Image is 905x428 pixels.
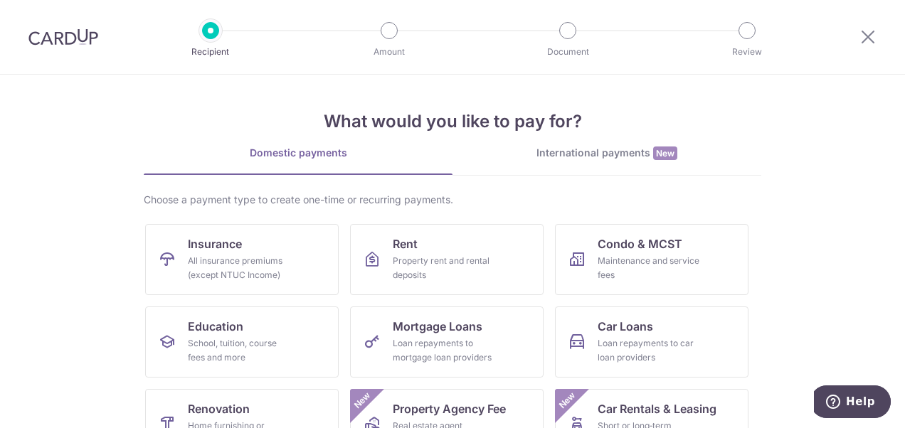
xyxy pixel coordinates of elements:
[32,10,61,23] span: Help
[515,45,620,59] p: Document
[188,336,290,365] div: School, tuition, course fees and more
[555,306,748,378] a: Car LoansLoan repayments to car loan providers
[598,318,653,335] span: Car Loans
[555,224,748,295] a: Condo & MCSTMaintenance and service fees
[350,306,544,378] a: Mortgage LoansLoan repayments to mortgage loan providers
[393,254,495,282] div: Property rent and rental deposits
[452,146,761,161] div: International payments
[694,45,800,59] p: Review
[598,336,700,365] div: Loan repayments to car loan providers
[144,146,452,160] div: Domestic payments
[598,235,682,252] span: Condo & MCST
[393,336,495,365] div: Loan repayments to mortgage loan providers
[188,254,290,282] div: All insurance premiums (except NTUC Income)
[158,45,263,59] p: Recipient
[188,318,243,335] span: Education
[337,45,442,59] p: Amount
[145,224,339,295] a: InsuranceAll insurance premiums (except NTUC Income)
[144,193,761,207] div: Choose a payment type to create one-time or recurring payments.
[814,385,891,421] iframe: Opens a widget where you can find more information
[556,389,579,412] span: New
[351,389,374,412] span: New
[598,400,716,417] span: Car Rentals & Leasing
[28,28,98,46] img: CardUp
[145,306,339,378] a: EducationSchool, tuition, course fees and more
[393,400,506,417] span: Property Agency Fee
[393,235,418,252] span: Rent
[393,318,482,335] span: Mortgage Loans
[188,235,242,252] span: Insurance
[350,224,544,295] a: RentProperty rent and rental deposits
[144,109,761,134] h4: What would you like to pay for?
[188,400,250,417] span: Renovation
[598,254,700,282] div: Maintenance and service fees
[653,146,677,160] span: New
